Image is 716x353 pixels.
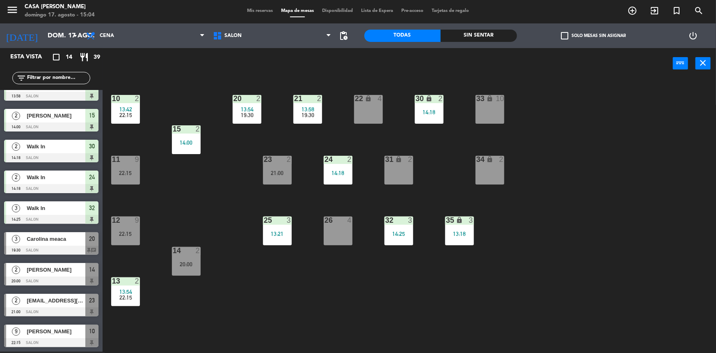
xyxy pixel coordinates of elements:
[415,109,444,115] div: 14:18
[385,156,386,163] div: 31
[397,9,428,13] span: Pre-acceso
[94,53,100,62] span: 39
[694,6,704,16] i: search
[287,156,292,163] div: 2
[339,31,349,41] span: pending_actions
[89,295,95,305] span: 23
[119,288,132,295] span: 13:54
[12,112,20,120] span: 2
[357,9,397,13] span: Lista de Espera
[172,261,201,267] div: 20:00
[89,141,95,151] span: 30
[27,265,85,274] span: [PERSON_NAME]
[119,294,132,301] span: 22:15
[476,156,477,163] div: 34
[673,57,688,69] button: power_input
[27,327,85,336] span: [PERSON_NAME]
[27,235,85,243] span: Carolina meaca
[6,4,18,16] i: menu
[287,217,292,224] div: 3
[378,95,383,102] div: 4
[277,9,318,13] span: Mapa de mesas
[135,277,140,285] div: 2
[27,142,85,151] span: Walk In
[241,112,254,118] span: 19:30
[364,30,441,42] div: Todas
[51,52,61,62] i: crop_square
[89,234,95,244] span: 20
[256,95,261,102] div: 2
[79,52,89,62] i: restaurant
[100,33,114,39] span: Cena
[89,265,95,275] span: 14
[89,111,95,120] span: 15
[408,217,413,224] div: 3
[365,95,372,102] i: lock
[89,326,95,336] span: 10
[27,111,85,120] span: [PERSON_NAME]
[698,58,708,68] i: close
[12,235,20,243] span: 3
[348,217,352,224] div: 4
[26,74,90,83] input: Filtrar por nombre...
[27,204,85,212] span: Walk In
[441,30,517,42] div: Sin sentar
[627,6,637,16] i: add_circle_outline
[111,231,140,237] div: 22:15
[302,106,314,113] span: 13:58
[695,57,711,69] button: close
[395,156,402,163] i: lock
[172,140,201,145] div: 14:00
[476,95,477,102] div: 33
[6,4,18,19] button: menu
[445,231,474,237] div: 13:18
[486,156,493,163] i: lock
[243,9,277,13] span: Mis reservas
[561,32,626,39] label: Solo mesas sin asignar
[70,31,80,41] i: arrow_drop_down
[12,266,20,274] span: 2
[561,32,569,39] span: check_box_outline_blank
[318,9,357,13] span: Disponibilidad
[16,73,26,83] i: filter_list
[348,156,352,163] div: 2
[456,217,463,224] i: lock
[27,296,85,305] span: [EMAIL_ADDRESS][PERSON_NAME][DOMAIN_NAME]
[111,170,140,176] div: 22:15
[294,95,295,102] div: 21
[499,156,504,163] div: 2
[89,203,95,213] span: 32
[25,11,95,19] div: domingo 17. agosto - 15:04
[135,217,140,224] div: 9
[66,53,72,62] span: 14
[135,156,140,163] div: 9
[324,170,352,176] div: 14:18
[196,125,201,133] div: 2
[428,9,473,13] span: Tarjetas de regalo
[12,328,20,336] span: 9
[119,106,132,113] span: 13:42
[385,217,386,224] div: 32
[89,172,95,182] span: 24
[676,58,686,68] i: power_input
[688,31,698,41] i: power_settings_new
[224,33,242,39] span: SALON
[496,95,504,102] div: 10
[135,95,140,102] div: 2
[384,231,413,237] div: 14:25
[425,95,432,102] i: lock
[4,52,59,62] div: Esta vista
[263,170,292,176] div: 21:00
[486,95,493,102] i: lock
